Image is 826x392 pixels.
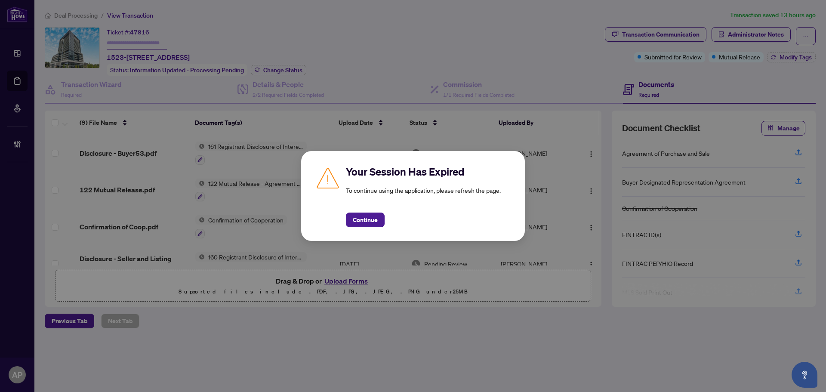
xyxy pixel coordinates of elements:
[346,165,511,179] h2: Your Session Has Expired
[792,362,817,388] button: Open asap
[353,213,378,227] span: Continue
[346,213,385,227] button: Continue
[315,165,341,191] img: Caution icon
[346,165,511,227] div: To continue using the application, please refresh the page.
